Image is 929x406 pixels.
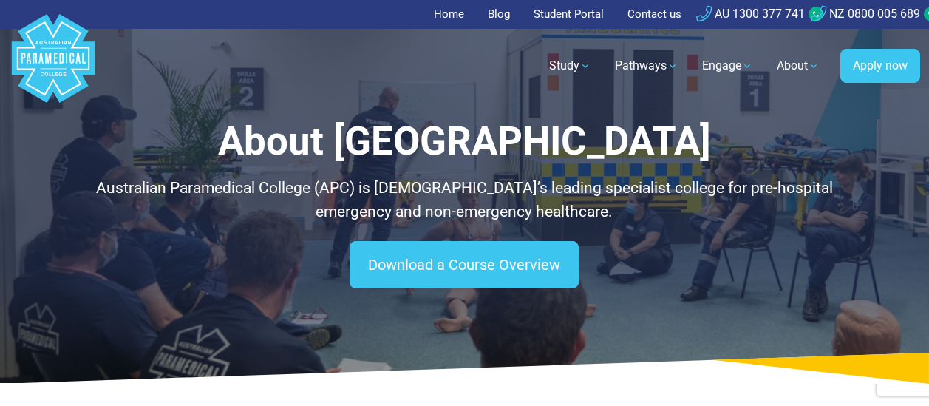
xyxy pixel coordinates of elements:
a: Australian Paramedical College [9,29,98,104]
a: Pathways [606,45,687,87]
p: Australian Paramedical College (APC) is [DEMOGRAPHIC_DATA]’s leading specialist college for pre-h... [77,177,851,223]
a: Apply now [840,49,920,83]
a: AU 1300 377 741 [696,7,805,21]
a: Study [540,45,600,87]
a: Download a Course Overview [350,241,579,288]
a: NZ 0800 005 689 [811,7,920,21]
a: About [768,45,828,87]
h1: About [GEOGRAPHIC_DATA] [77,118,851,165]
a: Engage [693,45,762,87]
